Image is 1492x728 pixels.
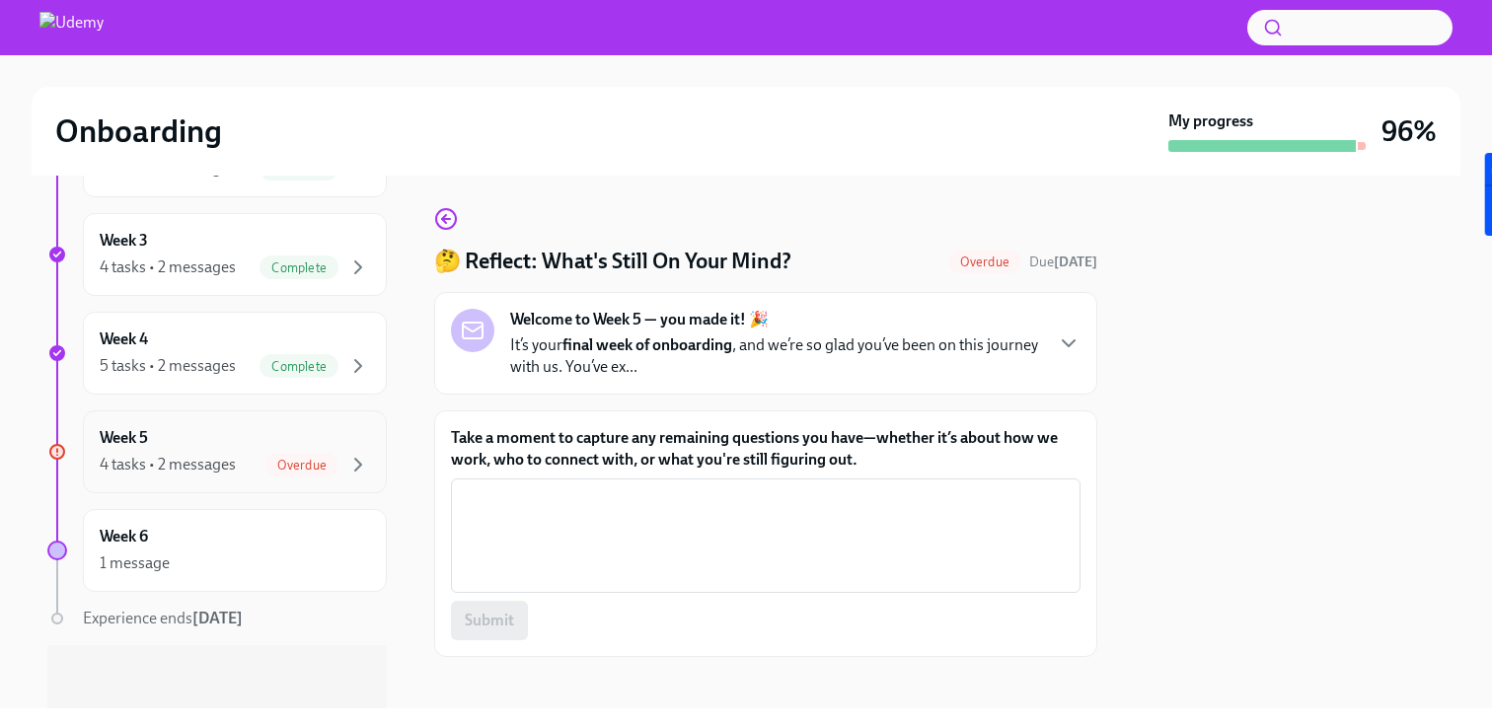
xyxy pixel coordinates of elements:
[100,454,236,475] div: 4 tasks • 2 messages
[434,247,791,276] h4: 🤔 Reflect: What's Still On Your Mind?
[100,526,148,547] h6: Week 6
[510,334,1041,378] p: It’s your , and we’re so glad you’ve been on this journey with us. You’ve ex...
[100,552,170,574] div: 1 message
[1029,253,1097,271] span: August 30th, 2025 10:00
[47,509,387,592] a: Week 61 message
[55,111,222,151] h2: Onboarding
[83,609,243,627] span: Experience ends
[1381,113,1437,149] h3: 96%
[562,335,732,354] strong: final week of onboarding
[100,355,236,377] div: 5 tasks • 2 messages
[39,12,104,43] img: Udemy
[100,230,148,252] h6: Week 3
[47,213,387,296] a: Week 34 tasks • 2 messagesComplete
[1054,254,1097,270] strong: [DATE]
[510,309,769,330] strong: Welcome to Week 5 — you made it! 🎉
[100,328,148,350] h6: Week 4
[451,427,1081,471] label: Take a moment to capture any remaining questions you have—whether it’s about how we work, who to ...
[47,410,387,493] a: Week 54 tasks • 2 messagesOverdue
[1168,110,1253,132] strong: My progress
[100,427,148,449] h6: Week 5
[100,256,236,278] div: 4 tasks • 2 messages
[260,260,338,275] span: Complete
[1029,254,1097,270] span: Due
[265,458,338,473] span: Overdue
[948,255,1021,269] span: Overdue
[47,312,387,395] a: Week 45 tasks • 2 messagesComplete
[260,359,338,374] span: Complete
[192,609,243,627] strong: [DATE]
